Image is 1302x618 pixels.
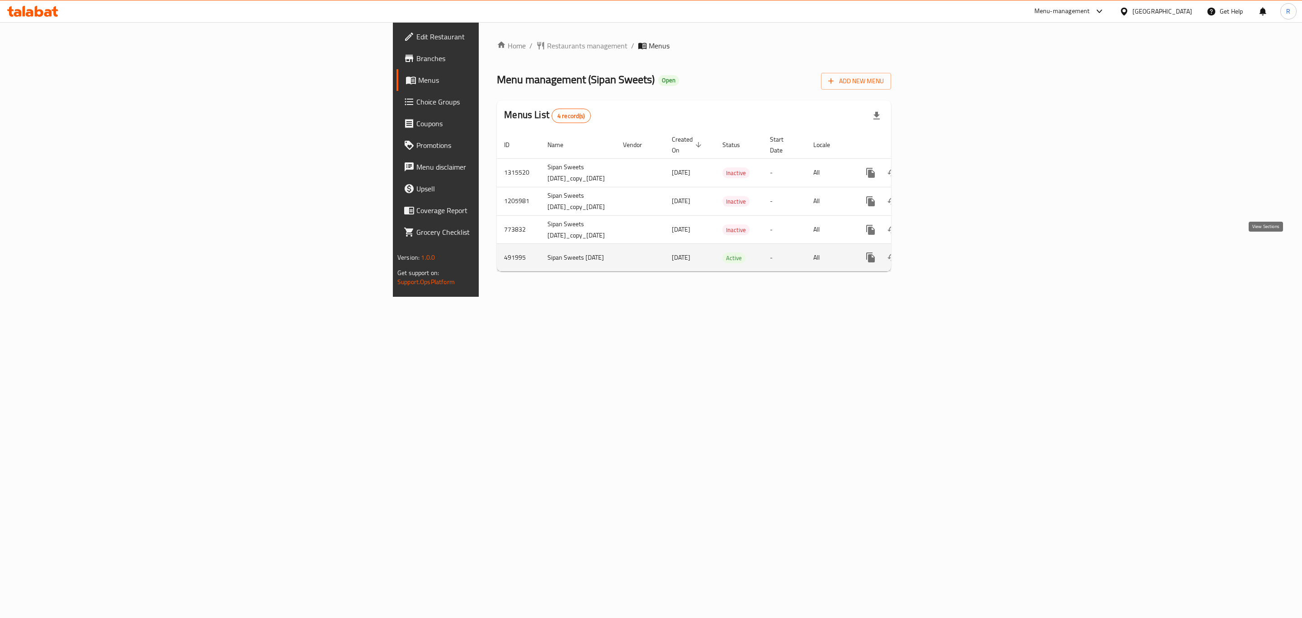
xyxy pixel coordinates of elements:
[722,252,745,263] div: Active
[416,205,603,216] span: Coverage Report
[396,91,610,113] a: Choice Groups
[397,276,455,288] a: Support.OpsPlatform
[631,40,634,51] li: /
[722,139,752,150] span: Status
[763,187,806,215] td: -
[860,247,882,268] button: more
[828,76,884,87] span: Add New Menu
[672,166,690,178] span: [DATE]
[672,223,690,235] span: [DATE]
[552,109,591,123] div: Total records count
[1286,6,1290,16] span: R
[397,252,420,263] span: Version:
[416,31,603,42] span: Edit Restaurant
[722,167,750,178] div: Inactive
[813,139,842,150] span: Locale
[882,190,903,212] button: Change Status
[396,178,610,200] a: Upsell
[504,139,521,150] span: ID
[623,139,654,150] span: Vendor
[396,26,610,48] a: Edit Restaurant
[770,134,795,156] span: Start Date
[1034,6,1090,17] div: Menu-management
[722,225,750,235] span: Inactive
[396,156,610,178] a: Menu disclaimer
[547,139,575,150] span: Name
[860,219,882,241] button: more
[672,134,704,156] span: Created On
[806,244,853,271] td: All
[860,190,882,212] button: more
[416,183,603,194] span: Upsell
[649,40,670,51] span: Menus
[722,168,750,178] span: Inactive
[1132,6,1192,16] div: [GEOGRAPHIC_DATA]
[497,40,891,51] nav: breadcrumb
[821,73,891,90] button: Add New Menu
[860,162,882,184] button: more
[806,158,853,187] td: All
[866,105,887,127] div: Export file
[882,247,903,268] button: Change Status
[658,75,679,86] div: Open
[504,108,590,123] h2: Menus List
[882,219,903,241] button: Change Status
[416,227,603,238] span: Grocery Checklist
[421,252,435,263] span: 1.0.0
[763,244,806,271] td: -
[497,131,954,272] table: enhanced table
[763,215,806,244] td: -
[397,267,439,279] span: Get support on:
[396,134,610,156] a: Promotions
[853,131,954,159] th: Actions
[658,76,679,84] span: Open
[722,224,750,235] div: Inactive
[396,113,610,134] a: Coupons
[763,158,806,187] td: -
[722,253,745,263] span: Active
[396,48,610,69] a: Branches
[416,140,603,151] span: Promotions
[396,221,610,243] a: Grocery Checklist
[806,215,853,244] td: All
[418,75,603,86] span: Menus
[882,162,903,184] button: Change Status
[396,69,610,91] a: Menus
[722,196,750,207] span: Inactive
[806,187,853,215] td: All
[416,162,603,172] span: Menu disclaimer
[672,195,690,207] span: [DATE]
[552,112,590,120] span: 4 record(s)
[416,96,603,107] span: Choice Groups
[396,200,610,221] a: Coverage Report
[416,118,603,129] span: Coupons
[416,53,603,64] span: Branches
[672,252,690,263] span: [DATE]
